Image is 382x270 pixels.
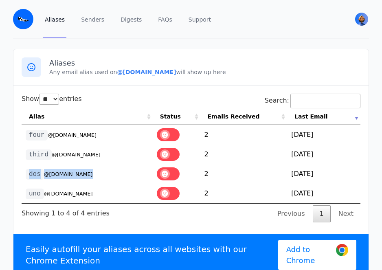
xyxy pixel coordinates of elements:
[287,184,360,203] td: [DATE]
[287,125,360,145] td: [DATE]
[313,205,331,222] a: 1
[290,94,360,108] input: Search:
[286,244,330,266] span: Add to Chrome
[26,244,278,266] p: Easily autofill your aliases across all websites with our Chrome Extension
[22,95,82,103] label: Show entries
[44,171,93,177] small: @[DOMAIN_NAME]
[200,108,288,125] th: Emails Received: activate to sort column ascending
[200,164,288,184] td: 2
[354,12,369,26] button: User menu
[200,145,288,164] td: 2
[355,13,368,26] img: teridirth's Avatar
[336,244,348,256] img: Google Chrome Logo
[278,240,356,270] a: Add to Chrome
[200,125,288,145] td: 2
[26,149,52,160] code: third
[13,9,33,29] img: Email Monster
[270,205,312,222] a: Previous
[49,58,360,68] h3: Aliases
[48,132,97,138] small: @[DOMAIN_NAME]
[22,204,110,218] div: Showing 1 to 4 of 4 entries
[265,97,360,104] label: Search:
[26,169,44,180] code: dos
[39,94,59,105] select: Showentries
[287,145,360,164] td: [DATE]
[26,130,48,140] code: four
[22,108,153,125] th: Alias: activate to sort column ascending
[26,189,44,199] code: uno
[332,205,360,222] a: Next
[287,108,360,125] th: Last Email: activate to sort column ascending
[117,69,176,75] b: @[DOMAIN_NAME]
[287,164,360,184] td: [DATE]
[153,108,200,125] th: Status: activate to sort column ascending
[200,184,288,203] td: 2
[49,68,360,76] p: Any email alias used on will show up here
[44,191,93,197] small: @[DOMAIN_NAME]
[52,151,101,158] small: @[DOMAIN_NAME]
